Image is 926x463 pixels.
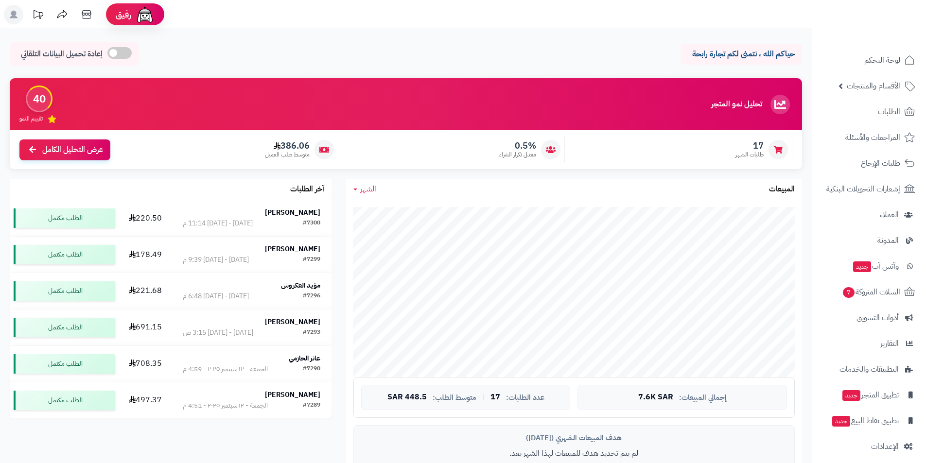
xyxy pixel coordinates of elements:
a: إشعارات التحويلات البنكية [818,177,920,201]
span: متوسط طلب العميل [265,151,310,159]
a: عرض التحليل الكامل [19,139,110,160]
h3: المبيعات [769,185,795,194]
span: الشهر [360,183,376,195]
span: جديد [842,390,860,401]
img: ai-face.png [135,5,155,24]
a: وآتس آبجديد [818,255,920,278]
span: إجمالي المبيعات: [679,394,727,402]
span: تطبيق نقاط البيع [831,414,899,428]
div: #7293 [303,328,320,338]
span: 448.5 SAR [387,393,427,402]
span: الطلبات [878,105,900,119]
span: جديد [832,416,850,427]
span: وآتس آب [852,259,899,273]
div: الطلب مكتمل [14,245,115,264]
div: الجمعة - ١٢ سبتمبر ٢٠٢٥ - 4:59 م [183,364,268,374]
span: متوسط الطلب: [433,394,476,402]
span: 7.6K SAR [638,393,673,402]
span: | [482,394,485,401]
a: أدوات التسويق [818,306,920,329]
span: 386.06 [265,140,310,151]
a: تطبيق المتجرجديد [818,383,920,407]
span: التطبيقات والخدمات [839,362,899,376]
a: العملاء [818,203,920,226]
span: 17 [735,140,764,151]
span: 0.5% [499,140,536,151]
div: #7296 [303,292,320,301]
td: 708.35 [119,346,172,382]
span: معدل تكرار الشراء [499,151,536,159]
div: [DATE] - [DATE] 11:14 م [183,219,253,228]
div: [DATE] - [DATE] 9:39 م [183,255,249,265]
a: المدونة [818,229,920,252]
span: تطبيق المتجر [841,388,899,402]
strong: [PERSON_NAME] [265,390,320,400]
span: لوحة التحكم [864,53,900,67]
span: طلبات الشهر [735,151,764,159]
a: تطبيق نقاط البيعجديد [818,409,920,432]
div: [DATE] - [DATE] 3:15 ص [183,328,253,338]
span: السلات المتروكة [842,285,900,299]
a: الشهر [353,184,376,195]
span: 7 [842,287,855,298]
strong: [PERSON_NAME] [265,317,320,327]
td: 691.15 [119,309,172,345]
div: هدف المبيعات الشهري ([DATE]) [361,433,787,443]
strong: [PERSON_NAME] [265,244,320,254]
span: الأقسام والمنتجات [847,79,900,93]
h3: آخر الطلبات [290,185,324,194]
span: 17 [490,393,500,402]
div: الطلب مكتمل [14,208,115,228]
div: #7300 [303,219,320,228]
span: الإعدادات [871,440,899,453]
strong: مؤيد العكروش [281,280,320,291]
span: التقارير [880,337,899,350]
div: #7290 [303,364,320,374]
strong: عانر الحازمي [289,353,320,363]
a: التطبيقات والخدمات [818,358,920,381]
div: الطلب مكتمل [14,318,115,337]
span: أدوات التسويق [856,311,899,325]
strong: [PERSON_NAME] [265,207,320,218]
span: العملاء [880,208,899,222]
td: 178.49 [119,237,172,273]
span: جديد [853,261,871,272]
a: المراجعات والأسئلة [818,126,920,149]
a: طلبات الإرجاع [818,152,920,175]
span: طلبات الإرجاع [861,156,900,170]
span: المدونة [877,234,899,247]
a: الطلبات [818,100,920,123]
div: الطلب مكتمل [14,391,115,410]
h3: تحليل نمو المتجر [711,100,762,109]
td: 497.37 [119,382,172,418]
div: [DATE] - [DATE] 6:48 م [183,292,249,301]
a: لوحة التحكم [818,49,920,72]
p: لم يتم تحديد هدف للمبيعات لهذا الشهر بعد. [361,448,787,459]
span: المراجعات والأسئلة [845,131,900,144]
span: إشعارات التحويلات البنكية [826,182,900,196]
p: حياكم الله ، نتمنى لكم تجارة رابحة [688,49,795,60]
td: 221.68 [119,273,172,309]
td: 220.50 [119,200,172,236]
a: الإعدادات [818,435,920,458]
div: #7289 [303,401,320,411]
a: تحديثات المنصة [26,5,50,27]
div: الجمعة - ١٢ سبتمبر ٢٠٢٥ - 4:51 م [183,401,268,411]
div: الطلب مكتمل [14,281,115,301]
span: عدد الطلبات: [506,394,544,402]
span: تقييم النمو [19,115,43,123]
img: logo-2.png [860,15,917,35]
span: رفيق [116,9,131,20]
div: #7299 [303,255,320,265]
a: التقارير [818,332,920,355]
div: الطلب مكتمل [14,354,115,374]
a: السلات المتروكة7 [818,280,920,304]
span: إعادة تحميل البيانات التلقائي [21,49,103,60]
span: عرض التحليل الكامل [42,144,103,155]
